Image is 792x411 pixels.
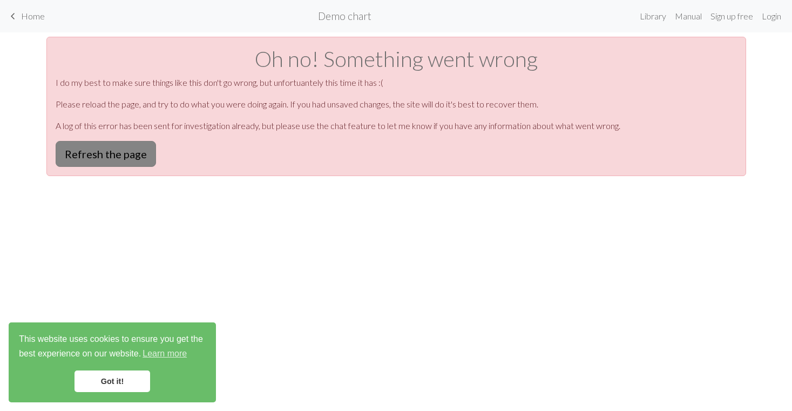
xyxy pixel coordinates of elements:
[56,141,156,167] button: Refresh the page
[56,46,737,72] h1: Oh no! Something went wrong
[6,9,19,24] span: keyboard_arrow_left
[6,7,45,25] a: Home
[56,98,737,111] p: Please reload the page, and try to do what you were doing again. If you had unsaved changes, the ...
[21,11,45,21] span: Home
[318,10,371,22] h2: Demo chart
[56,76,737,89] p: I do my best to make sure things like this don't go wrong, but unfortuantely this time it has :(
[706,5,757,27] a: Sign up free
[757,5,786,27] a: Login
[635,5,671,27] a: Library
[141,346,188,362] a: learn more about cookies
[9,322,216,402] div: cookieconsent
[75,370,150,392] a: dismiss cookie message
[19,333,206,362] span: This website uses cookies to ensure you get the best experience on our website.
[671,5,706,27] a: Manual
[56,119,737,132] p: A log of this error has been sent for investigation already, but please use the chat feature to l...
